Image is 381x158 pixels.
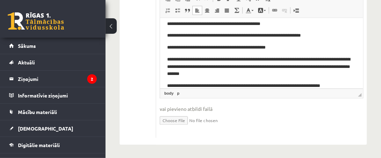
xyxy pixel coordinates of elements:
[212,6,222,15] a: Align Right
[18,59,35,65] span: Aktuāli
[243,6,256,15] a: Text Color
[173,6,183,15] a: Insert/Remove Bulleted List
[18,71,97,87] legend: Ziņojumi
[9,137,97,153] a: Digitālie materiāli
[160,106,363,113] span: vai pievieno atbildi failā
[9,104,97,120] a: Mācību materiāli
[176,90,181,97] a: p element
[18,109,57,115] span: Mācību materiāli
[18,125,73,132] span: [DEMOGRAPHIC_DATA]
[192,6,202,15] a: Align Left
[18,142,60,148] span: Digitālie materiāli
[8,12,64,30] a: Rīgas 1. Tālmācības vidusskola
[160,18,363,89] iframe: Editor, wiswyg-editor-user-answer-47024948309780
[202,6,212,15] a: Center
[270,6,280,15] a: Link (Ctrl+K)
[9,38,97,54] a: Sākums
[18,87,97,103] legend: Informatīvie ziņojumi
[291,6,301,15] a: Insert Page Break for Printing
[232,6,242,15] a: Math
[163,6,173,15] a: Insert/Remove Numbered List
[9,87,97,103] a: Informatīvie ziņojumi
[280,6,290,15] a: Unlink
[358,93,362,97] span: Resize
[222,6,232,15] a: Justify
[183,6,192,15] a: Block Quote
[9,120,97,137] a: [DEMOGRAPHIC_DATA]
[87,74,97,84] i: 2
[9,54,97,70] a: Aktuāli
[18,43,36,49] span: Sākums
[163,90,175,97] a: body element
[256,6,268,15] a: Background Color
[9,71,97,87] a: Ziņojumi2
